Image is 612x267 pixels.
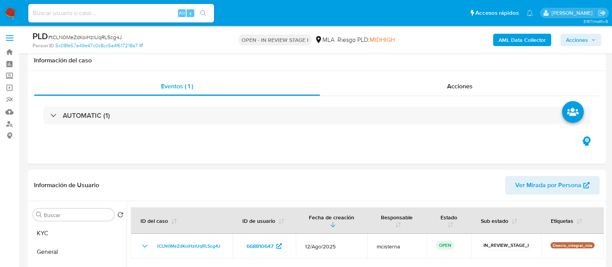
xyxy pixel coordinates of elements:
span: Accesos rápidos [475,9,519,17]
span: Ver Mirada por Persona [515,176,581,195]
b: AML Data Collector [499,34,546,46]
b: Person ID [33,42,54,49]
button: Acciones [561,34,601,46]
button: General [30,243,127,261]
button: AML Data Collector [493,34,551,46]
button: Buscar [36,212,42,218]
h1: Información del caso [34,57,600,64]
h1: Información de Usuario [34,181,99,189]
a: 5c08fe57e49e47c0c8cc5a4f617218a7 [55,42,143,49]
span: Eventos ( 1 ) [161,82,193,91]
span: Acciones [447,82,473,91]
a: Salir [598,9,606,17]
b: PLD [33,30,48,42]
div: AUTOMATIC (1) [43,107,590,124]
span: s [189,9,192,17]
input: Buscar usuario o caso... [28,8,214,18]
span: Riesgo PLD: [338,36,395,44]
h3: AUTOMATIC (1) [63,111,110,120]
span: # tCLN0MeZdKoiHzlUqRL5cg4J [48,33,122,41]
span: Alt [179,9,185,17]
button: search-icon [195,8,211,19]
button: Ver Mirada por Persona [505,176,600,195]
input: Buscar [44,212,111,219]
span: Acciones [566,34,588,46]
p: milagros.cisterna@mercadolibre.com [552,9,595,17]
a: Notificaciones [526,10,533,16]
p: OPEN - IN REVIEW STAGE I [238,34,312,45]
button: Volver al orden por defecto [117,212,123,220]
span: MIDHIGH [370,35,395,44]
button: KYC [30,224,127,243]
div: MLA [315,36,334,44]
